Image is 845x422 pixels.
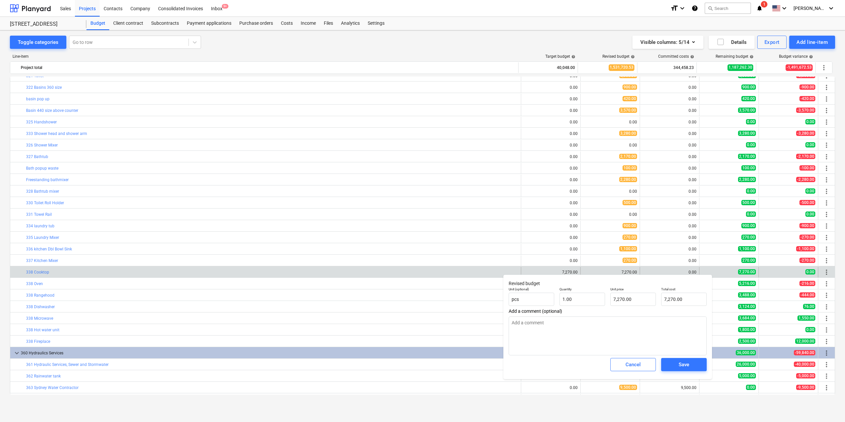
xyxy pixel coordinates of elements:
[337,17,364,30] a: Analytics
[679,360,689,369] div: Save
[26,362,109,367] a: 361 Hydraulic Services, Sewer and Stormwater
[823,187,830,195] span: More actions
[570,224,578,228] div: 0.00
[26,189,59,194] a: 328 Bathtub mixer
[26,131,87,136] a: 333 Shower head and shower arm
[147,17,183,30] a: Subcontracts
[823,118,830,126] span: More actions
[741,235,756,240] span: 270.00
[364,17,389,30] div: Settings
[823,199,830,207] span: More actions
[570,97,578,101] div: 0.00
[640,38,695,47] div: Visible columns : 5/14
[796,385,815,390] span: -9,500.00
[761,1,767,8] span: 1
[570,189,578,194] div: 0.00
[623,200,637,205] span: 500.00
[570,143,578,147] div: 0.00
[823,349,830,357] span: More actions
[823,83,830,91] span: More actions
[610,287,656,293] p: Unit price
[643,166,696,171] div: 0.00
[570,166,578,171] div: 0.00
[820,64,828,72] span: More actions
[570,201,578,205] div: 0.00
[823,257,830,265] span: More actions
[619,131,637,136] span: 3,280.00
[640,62,694,73] div: 344,458.23
[183,17,235,30] div: Payment applications
[643,224,696,228] div: 0.00
[570,55,575,59] span: help
[570,247,578,251] div: 0.00
[623,235,637,240] span: 270.00
[10,21,79,28] div: [STREET_ADDRESS]
[746,211,756,217] span: 0.00
[277,17,297,30] div: Costs
[643,143,696,147] div: 0.00
[789,36,835,49] button: Add line-item
[629,55,635,59] span: help
[629,212,637,217] div: 0.00
[689,55,694,59] span: help
[570,212,578,217] div: 0.00
[570,108,578,113] div: 0.00
[764,38,780,47] div: Export
[823,130,830,138] span: More actions
[570,385,578,390] div: 0.00
[738,177,756,182] span: 2,280.00
[26,97,50,101] a: basin pop up
[823,222,830,230] span: More actions
[812,390,845,422] div: Chat Widget
[823,291,830,299] span: More actions
[545,54,575,59] div: Target budget
[26,178,69,182] a: Freestanding bathmixer
[823,95,830,103] span: More actions
[509,287,554,293] p: Unit (optional)
[570,120,578,124] div: 0.00
[570,178,578,182] div: 0.00
[509,308,707,314] span: Add a comment (optional)
[738,269,756,275] span: 7,270.00
[26,247,72,251] a: 336 kitchen Dbl Bowl Sink
[629,189,637,194] div: 0.00
[26,120,57,124] a: 325 Handshower
[661,287,707,293] p: Total cost
[643,178,696,182] div: 0.00
[738,154,756,159] span: 2,170.00
[623,84,637,90] span: 900.00
[619,246,637,251] span: 1,100.00
[643,85,696,90] div: 0.00
[26,270,49,275] a: 338 Cooktop
[86,17,109,30] a: Budget
[748,55,754,59] span: help
[643,212,696,217] div: 0.00
[805,327,815,332] span: 0.00
[799,165,815,171] span: -100.00
[746,119,756,124] span: 0.00
[736,350,756,355] span: 36,000.00
[619,177,637,182] span: 2,280.00
[18,38,58,47] div: Toggle categories
[632,36,703,49] button: Visible columns:5/14
[629,143,637,147] div: 0.00
[738,108,756,113] span: 3,570.00
[823,314,830,322] span: More actions
[738,304,756,309] span: 3,124.00
[799,223,815,228] span: -900.00
[796,154,815,159] span: -2,170.00
[823,107,830,114] span: More actions
[796,177,815,182] span: -2,280.00
[799,292,815,298] span: -444.00
[13,349,21,357] span: keyboard_arrow_down
[619,385,637,390] span: 9,500.00
[602,54,635,59] div: Revised budget
[26,108,78,113] a: Basin 440 size above counter
[26,201,64,205] a: 330 Toilet Roll Holder
[823,211,830,218] span: More actions
[570,258,578,263] div: 0.00
[623,165,637,171] span: 100.00
[796,131,815,136] span: -3,280.00
[21,348,518,358] div: 360 Hydraulics Services
[661,358,707,371] button: Save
